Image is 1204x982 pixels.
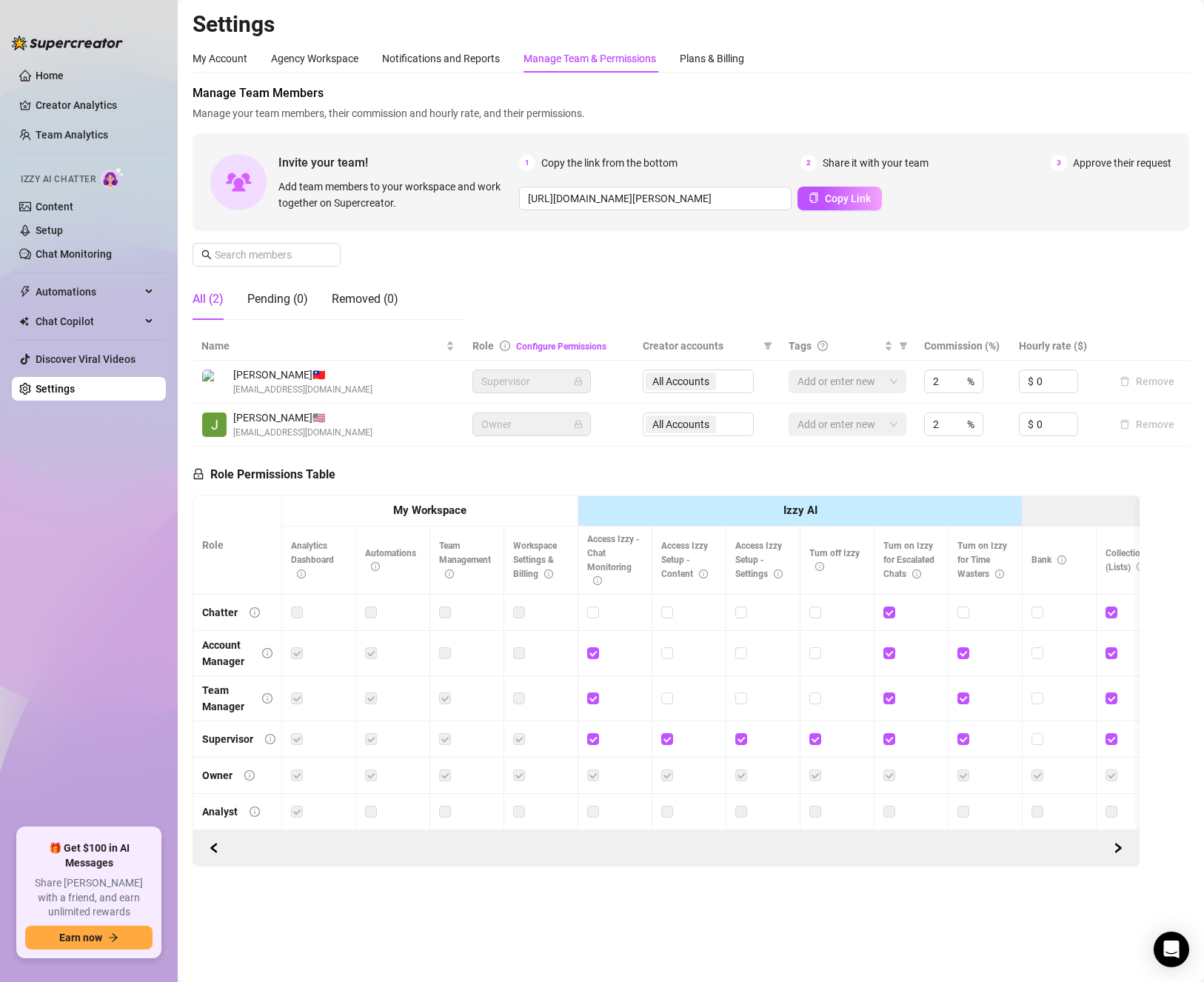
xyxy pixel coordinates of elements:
span: Turn off Izzy [809,548,860,572]
span: filter [763,341,772,350]
span: info-circle [297,570,306,578]
span: Collections (Lists) [1106,548,1150,572]
th: Hourly rate ($) [1010,332,1105,361]
span: [PERSON_NAME] 🇺🇸 [233,410,372,426]
img: Jessica [202,412,227,437]
a: Team Analytics [36,129,108,141]
div: All (2) [193,290,224,308]
span: info-circle [593,576,602,585]
div: Chatter [202,604,238,621]
div: Analyst [202,804,238,820]
span: Owner [481,413,582,435]
span: Copy the link from the bottom [541,155,678,171]
span: Chat Copilot [36,310,141,333]
span: Izzy AI Chatter [21,173,96,187]
span: 1 [519,155,535,171]
span: info-circle [500,341,510,351]
span: [EMAIL_ADDRESS][DOMAIN_NAME] [233,383,372,397]
button: Remove [1114,415,1180,433]
span: info-circle [262,693,272,704]
img: AI Chatter [101,167,124,188]
span: search [201,250,212,260]
img: Lhui Bernardo [202,370,227,394]
span: question-circle [817,341,828,351]
span: arrow-right [108,932,118,943]
span: Team Management [439,541,491,579]
span: [EMAIL_ADDRESS][DOMAIN_NAME] [233,426,372,440]
div: Pending (0) [247,290,308,308]
span: [PERSON_NAME] 🇹🇼 [233,367,372,383]
div: My Account [193,50,247,67]
span: Creator accounts [643,338,757,354]
span: info-circle [912,570,921,578]
span: Access Izzy Setup - Content [661,541,708,579]
span: 2 [800,155,817,171]
span: info-circle [1057,555,1066,564]
span: info-circle [244,770,255,781]
span: filter [760,335,775,357]
span: Analytics Dashboard [291,541,334,579]
span: filter [899,341,908,350]
span: info-circle [265,734,275,744]
input: Search members [215,247,320,263]
span: left [209,843,219,853]
div: Team Manager [202,682,250,715]
span: lock [574,420,583,429]
span: Share it with your team [823,155,929,171]
span: lock [574,377,583,386]
span: info-circle [699,570,708,578]
button: Scroll Backward [1106,836,1130,860]
span: Workspace Settings & Billing [513,541,557,579]
button: Remove [1114,373,1180,390]
a: Home [36,70,64,81]
a: Chat Monitoring [36,248,112,260]
strong: Izzy AI [783,504,817,517]
div: Account Manager [202,637,250,669]
a: Setup [36,224,63,236]
div: Owner [202,767,233,784]
th: Role [193,496,282,595]
span: thunderbolt [19,286,31,298]
button: Copy Link [797,187,882,210]
span: Access Izzy Setup - Settings [735,541,783,579]
button: Scroll Forward [202,836,226,860]
span: Automations [36,280,141,304]
span: Manage your team members, their commission and hourly rate, and their permissions. [193,105,1189,121]
span: info-circle [445,570,454,578]
span: info-circle [250,607,260,618]
span: info-circle [774,570,783,578]
img: logo-BBDzfeDw.svg [12,36,123,50]
span: copy [809,193,819,203]
div: Removed (0) [332,290,398,308]
span: Turn on Izzy for Escalated Chats [883,541,934,579]
th: Commission (%) [915,332,1010,361]
div: Supervisor [202,731,253,747]
span: info-circle [250,806,260,817]
a: Settings [36,383,75,395]
span: Name [201,338,443,354]
span: Automations [365,548,416,572]
h5: Role Permissions Table [193,466,335,484]
th: Name [193,332,464,361]
a: Content [36,201,73,213]
a: Creator Analytics [36,93,154,117]
span: right [1113,843,1123,853]
a: Discover Viral Videos [36,353,136,365]
span: Invite your team! [278,153,519,172]
span: Manage Team Members [193,84,1189,102]
span: Copy Link [825,193,871,204]
div: Agency Workspace [271,50,358,67]
h2: Settings [193,10,1189,39]
span: filter [896,335,911,357]
span: 3 [1051,155,1067,171]
strong: My Workspace [393,504,466,517]
span: Role [472,340,494,352]
div: Open Intercom Messenger [1154,932,1189,967]
span: info-circle [371,562,380,571]
div: Notifications and Reports [382,50,500,67]
span: Access Izzy - Chat Monitoring [587,534,640,587]
span: Turn on Izzy for Time Wasters [957,541,1007,579]
span: info-circle [815,562,824,571]
a: Configure Permissions [516,341,606,352]
span: 🎁 Get $100 in AI Messages [25,841,153,870]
